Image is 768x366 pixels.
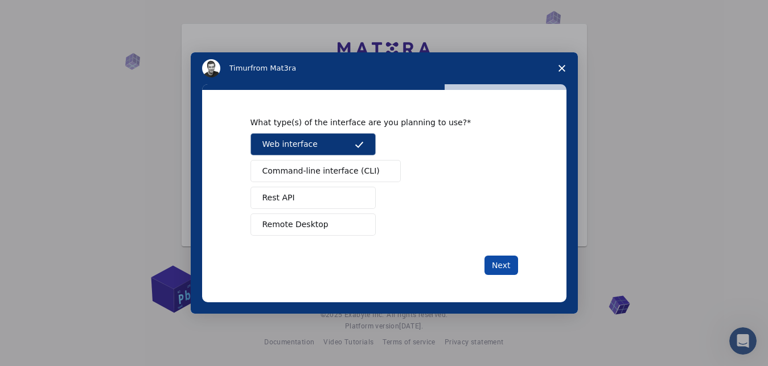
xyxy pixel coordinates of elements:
span: from Mat3ra [250,64,296,72]
button: Web interface [250,133,376,155]
span: Rest API [262,192,295,204]
span: Remote Desktop [262,219,328,231]
span: Timur [229,64,250,72]
span: Web interface [262,138,318,150]
span: Support [23,8,64,18]
span: Command-line interface (CLI) [262,165,380,177]
button: Rest API [250,187,376,209]
button: Next [484,256,518,275]
img: Profile image for Timur [202,59,220,77]
span: Close survey [546,52,578,84]
button: Command-line interface (CLI) [250,160,401,182]
button: Remote Desktop [250,213,376,236]
div: What type(s) of the interface are you planning to use? [250,117,501,128]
